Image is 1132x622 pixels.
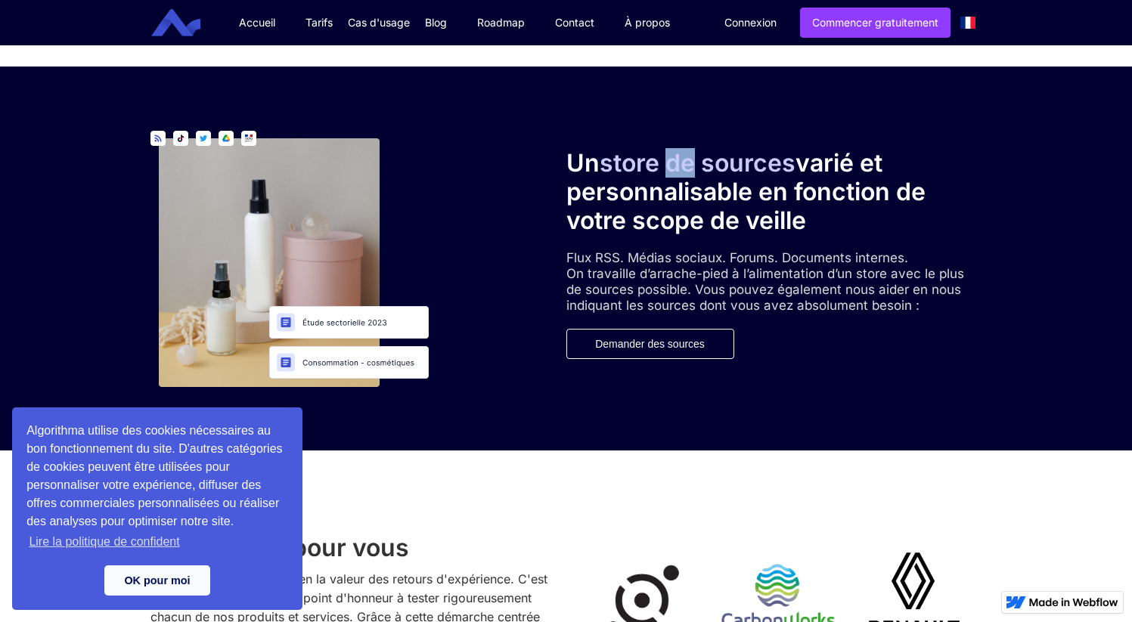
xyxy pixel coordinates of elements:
[600,148,796,178] span: store de sources
[26,422,288,553] span: Algorithma utilise des cookies nécessaires au bon fonctionnement du site. D'autres catégories de ...
[150,534,559,562] h2: Ils ont testé pour vous
[1029,598,1118,607] img: Made in Webflow
[566,250,967,314] div: Flux RSS. Médias sociaux. Forums. Documents internes. On travaille d’arrache-pied à l’alimentatio...
[104,565,210,596] a: dismiss cookie message
[163,9,212,37] a: home
[12,407,302,610] div: cookieconsent
[26,531,182,553] a: learn more about cookies
[713,8,788,37] a: Connexion
[566,149,967,235] h2: Un varié et personnalisable en fonction de votre scope de veille
[800,8,951,38] a: Commencer gratuitement
[566,329,734,359] a: Demander des sources
[348,15,410,30] div: Cas d'usage
[150,131,429,387] img: Algorithma store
